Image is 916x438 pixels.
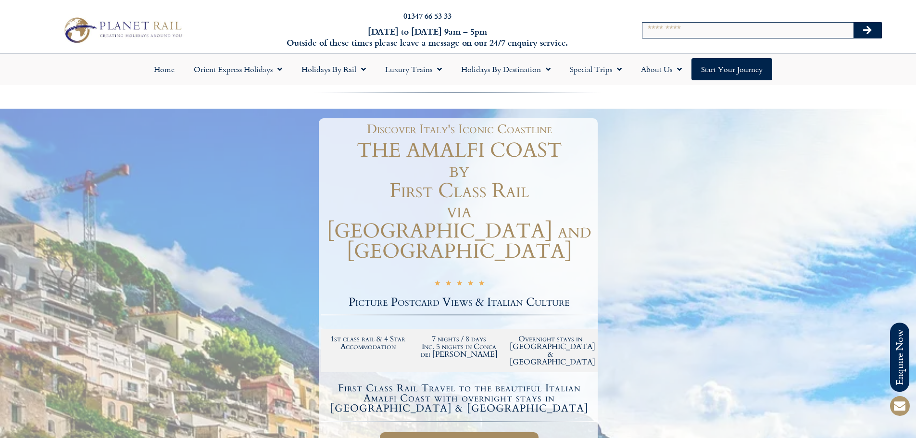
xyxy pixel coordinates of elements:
[560,58,631,80] a: Special Trips
[631,58,691,80] a: About Us
[510,335,591,366] h2: Overnight stays in [GEOGRAPHIC_DATA] & [GEOGRAPHIC_DATA]
[144,58,184,80] a: Home
[478,279,485,290] i: ★
[418,335,500,358] h2: 7 nights / 8 days Inc. 5 nights in Conca dei [PERSON_NAME]
[59,14,185,45] img: Planet Rail Train Holidays Logo
[434,277,485,290] div: 5/5
[323,383,596,413] h4: First Class Rail Travel to the beautiful Italian Amalfi Coast with overnight stays in [GEOGRAPHIC...
[321,140,598,262] h1: THE AMALFI COAST by First Class Rail via [GEOGRAPHIC_DATA] and [GEOGRAPHIC_DATA]
[445,279,452,290] i: ★
[321,297,598,308] h2: Picture Postcard Views & Italian Culture
[456,279,463,290] i: ★
[434,279,440,290] i: ★
[326,123,593,136] h1: Discover Italy's Iconic Coastline
[292,58,376,80] a: Holidays by Rail
[5,58,911,80] nav: Menu
[691,58,772,80] a: Start your Journey
[853,23,881,38] button: Search
[467,279,474,290] i: ★
[247,26,608,49] h6: [DATE] to [DATE] 9am – 5pm Outside of these times please leave a message on our 24/7 enquiry serv...
[403,10,452,21] a: 01347 66 53 33
[452,58,560,80] a: Holidays by Destination
[376,58,452,80] a: Luxury Trains
[184,58,292,80] a: Orient Express Holidays
[327,335,409,350] h2: 1st class rail & 4 Star Accommodation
